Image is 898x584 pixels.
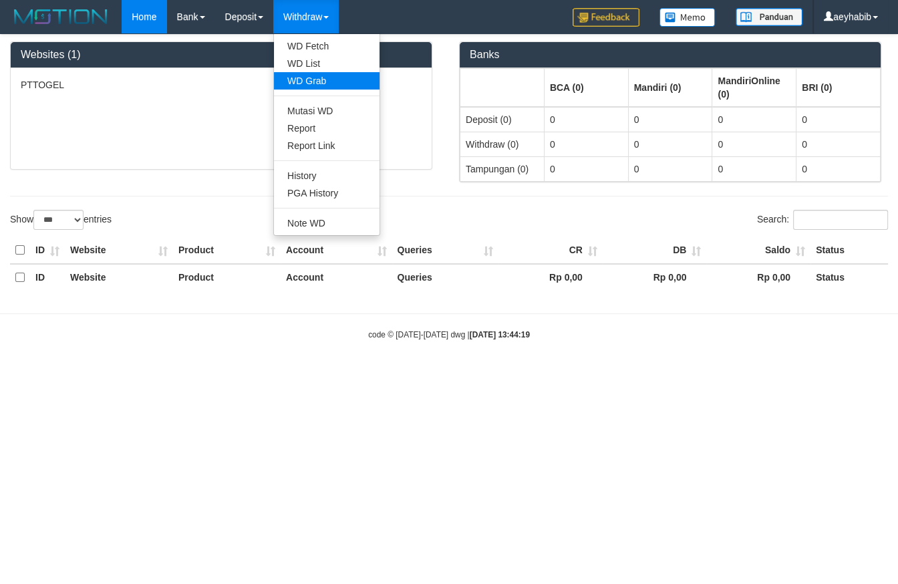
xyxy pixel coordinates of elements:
[173,237,281,264] th: Product
[274,102,380,120] a: Mutasi WD
[274,120,380,137] a: Report
[10,7,112,27] img: MOTION_logo.png
[274,167,380,184] a: History
[21,49,422,61] h3: Websites (1)
[810,237,888,264] th: Status
[281,264,392,291] th: Account
[274,214,380,232] a: Note WD
[544,156,628,181] td: 0
[460,132,545,156] td: Withdraw (0)
[544,107,628,132] td: 0
[498,264,603,291] th: Rp 0,00
[10,210,112,230] label: Show entries
[712,132,796,156] td: 0
[470,49,871,61] h3: Banks
[65,237,173,264] th: Website
[281,237,392,264] th: Account
[470,330,530,339] strong: [DATE] 13:44:19
[544,132,628,156] td: 0
[368,330,530,339] small: code © [DATE]-[DATE] dwg |
[796,156,881,181] td: 0
[460,68,545,107] th: Group: activate to sort column ascending
[392,237,499,264] th: Queries
[628,107,712,132] td: 0
[460,156,545,181] td: Tampungan (0)
[460,107,545,132] td: Deposit (0)
[659,8,716,27] img: Button%20Memo.svg
[628,132,712,156] td: 0
[392,264,499,291] th: Queries
[712,107,796,132] td: 0
[757,210,888,230] label: Search:
[274,72,380,90] a: WD Grab
[65,264,173,291] th: Website
[796,107,881,132] td: 0
[173,264,281,291] th: Product
[33,210,84,230] select: Showentries
[796,68,881,107] th: Group: activate to sort column ascending
[736,8,802,26] img: panduan.png
[603,237,707,264] th: DB
[30,237,65,264] th: ID
[274,184,380,202] a: PGA History
[274,37,380,55] a: WD Fetch
[21,78,422,92] p: PTTOGEL
[706,264,810,291] th: Rp 0,00
[628,68,712,107] th: Group: activate to sort column ascending
[793,210,888,230] input: Search:
[810,264,888,291] th: Status
[712,68,796,107] th: Group: activate to sort column ascending
[603,264,707,291] th: Rp 0,00
[498,237,603,264] th: CR
[544,68,628,107] th: Group: activate to sort column ascending
[274,137,380,154] a: Report Link
[628,156,712,181] td: 0
[274,55,380,72] a: WD List
[573,8,639,27] img: Feedback.jpg
[796,132,881,156] td: 0
[706,237,810,264] th: Saldo
[30,264,65,291] th: ID
[712,156,796,181] td: 0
